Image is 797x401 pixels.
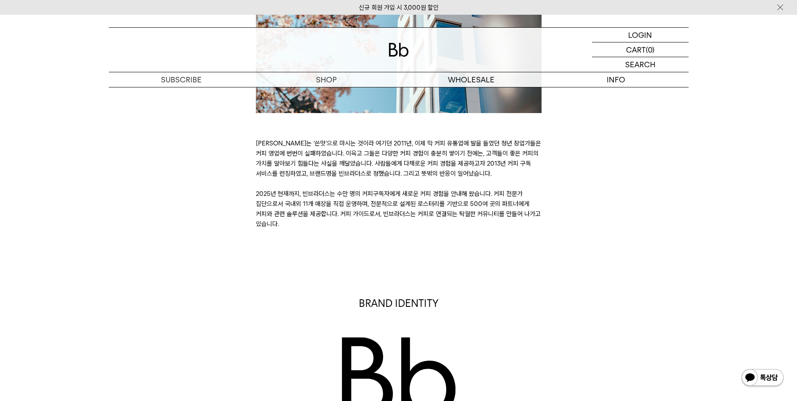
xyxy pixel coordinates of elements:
p: INFO [544,72,689,87]
img: 카카오톡 채널 1:1 채팅 버튼 [741,368,784,388]
a: CART (0) [592,42,689,57]
p: (0) [646,42,655,57]
p: CART [626,42,646,57]
p: WHOLESALE [399,72,544,87]
p: BRAND IDENTITY [256,296,542,311]
p: LOGIN [628,28,652,42]
p: [PERSON_NAME]는 ‘쓴맛’으로 마시는 것이라 여기던 2011년, 이제 막 커피 유통업에 발을 들였던 청년 창업가들은 커피 영업에 번번이 실패하였습니다. 이윽고 그들은... [256,138,542,229]
img: 로고 [389,43,409,57]
a: SUBSCRIBE [109,72,254,87]
a: 신규 회원 가입 시 3,000원 할인 [359,4,439,11]
p: SEARCH [625,57,655,72]
a: LOGIN [592,28,689,42]
a: SHOP [254,72,399,87]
